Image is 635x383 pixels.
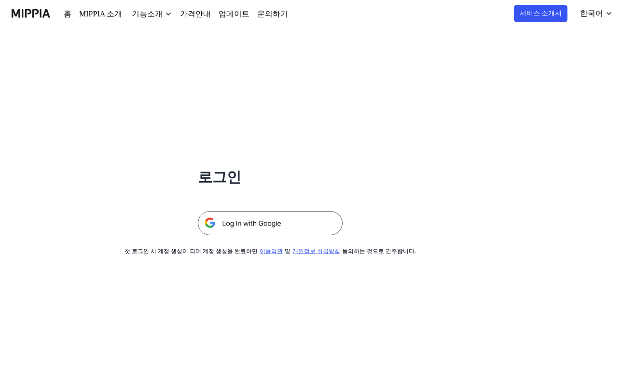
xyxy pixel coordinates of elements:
[126,8,157,20] div: 기능소개
[147,247,394,255] div: 첫 로그인 시 계정 생성이 되며 계정 생성을 완료하면 및 동의하는 것으로 간주합니다.
[173,8,200,20] a: 가격안내
[581,8,605,19] div: 한국어
[126,8,165,20] button: 기능소개
[290,248,330,255] a: 개인정보 취급방침
[207,8,235,20] a: 업데이트
[198,166,343,188] h1: 로그인
[575,4,619,23] button: 한국어
[64,8,70,20] a: 홈
[157,10,165,18] img: down
[78,8,119,20] a: MIPPIA 소개
[523,5,570,22] button: 서비스 소개서
[242,8,269,20] a: 문의하기
[262,248,281,255] a: 이용약관
[198,211,343,235] img: 구글 로그인 버튼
